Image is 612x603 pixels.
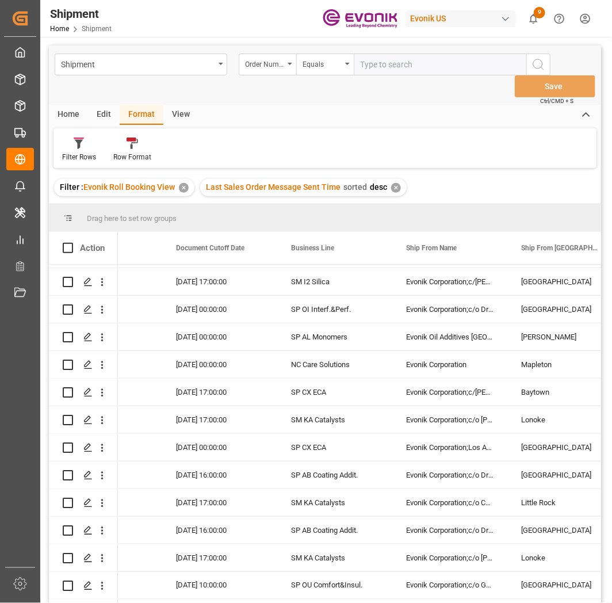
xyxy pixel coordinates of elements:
div: [DATE] 00:00:00 [162,351,277,378]
div: SP CX ECA [277,379,392,406]
div: [DATE] 16:00:00 [162,517,277,544]
div: [DATE] 00:00:00 [162,434,277,461]
div: Evonik Corporation;c/o Draffen Warehouse and Storage [392,461,507,488]
div: Press SPACE to select this row. [49,572,118,600]
div: Order Number [245,56,284,70]
div: Press SPACE to select this row. [49,296,118,323]
div: Press SPACE to select this row. [49,461,118,489]
a: Home [50,25,69,33]
div: Evonik Oil Additives [GEOGRAPHIC_DATA];Mobile-[PERSON_NAME] [392,323,507,350]
div: Equals [303,56,342,70]
div: [DATE] 16:00:00 [162,461,277,488]
div: SP OI Interf.&Perf. [277,296,392,323]
span: 9 [534,7,545,18]
div: Press SPACE to select this row. [49,406,118,434]
div: Press SPACE to select this row. [49,489,118,517]
div: SP AB Coating Addit. [277,517,392,544]
span: Evonik Roll Booking View [83,182,175,192]
div: Evonik Corporation [392,351,507,378]
div: SP AB Coating Addit. [277,461,392,488]
span: Document Cutoff Date [176,244,244,252]
div: SP CX ECA [277,434,392,461]
span: desc [370,182,387,192]
div: [DATE] 17:00:00 [162,544,277,571]
div: Shipment [50,5,112,22]
div: Evonik Corporation;c/[PERSON_NAME] Whse [GEOGRAPHIC_DATA] [GEOGRAPHIC_DATA] [392,379,507,406]
div: Press SPACE to select this row. [49,379,118,406]
div: [DATE] 17:00:00 [162,489,277,516]
div: [DATE] 17:00:00 [162,406,277,433]
div: ✕ [391,183,401,193]
div: SP AL Monomers [277,323,392,350]
span: Ship From Name [406,244,457,252]
div: Press SPACE to select this row. [49,434,118,461]
div: SM I2 Silica [277,268,392,295]
div: [DATE] 10:00:00 [162,572,277,599]
span: sorted [343,182,367,192]
div: Evonik Corporation;c/o Draffen Warehouse and Storage [392,517,507,544]
button: open menu [239,54,296,75]
div: [DATE] 17:00:00 [162,268,277,295]
div: [DATE] 00:00:00 [162,296,277,323]
span: Ship From [GEOGRAPHIC_DATA] [521,244,598,252]
div: Action [80,243,105,253]
span: Business Line [291,244,334,252]
div: SM KA Catalysts [277,406,392,433]
div: Evonik Corporation;c/o Draffen Warehouse and Storage [392,296,507,323]
span: Ctrl/CMD + S [540,97,573,105]
div: Evonik Corporation;c/o [PERSON_NAME] [392,544,507,571]
span: Filter : [60,182,83,192]
button: open menu [296,54,354,75]
div: Evonik Corporation;Los Angeles Production Plant [392,434,507,461]
div: SM KA Catalysts [277,489,392,516]
button: show 9 new notifications [521,6,546,32]
button: Save [515,75,595,97]
span: Last Sales Order Message Sent Time [206,182,341,192]
button: Evonik US [406,7,521,29]
div: ✕ [179,183,189,193]
button: open menu [55,54,227,75]
div: Press SPACE to select this row. [49,323,118,351]
div: SM KA Catalysts [277,544,392,571]
div: Evonik Corporation;c/o CalArk WH [392,489,507,516]
img: Evonik-brand-mark-Deep-Purple-RGB.jpeg_1700498283.jpeg [323,9,397,29]
div: Evonik Corporation;c/o [PERSON_NAME] [392,406,507,433]
div: Row Format [113,152,151,162]
div: Shipment [61,56,215,71]
div: SP OU Comfort&Insul. [277,572,392,599]
input: Type to search [354,54,526,75]
button: search button [526,54,550,75]
div: Filter Rows [62,152,96,162]
div: Press SPACE to select this row. [49,517,118,544]
div: NC Care Solutions [277,351,392,378]
div: Evonik Corporation;c/[PERSON_NAME] [392,268,507,295]
button: Help Center [546,6,572,32]
div: Press SPACE to select this row. [49,544,118,572]
div: Press SPACE to select this row. [49,268,118,296]
div: Edit [88,105,120,125]
div: View [163,105,198,125]
div: Press SPACE to select this row. [49,351,118,379]
div: Evonik Corporation;c/o Gateway [GEOGRAPHIC_DATA] [392,572,507,599]
div: Format [120,105,163,125]
div: Home [49,105,88,125]
div: [DATE] 17:00:00 [162,379,277,406]
div: Evonik US [406,10,516,27]
div: [DATE] 00:00:00 [162,323,277,350]
span: Drag here to set row groups [87,214,177,223]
